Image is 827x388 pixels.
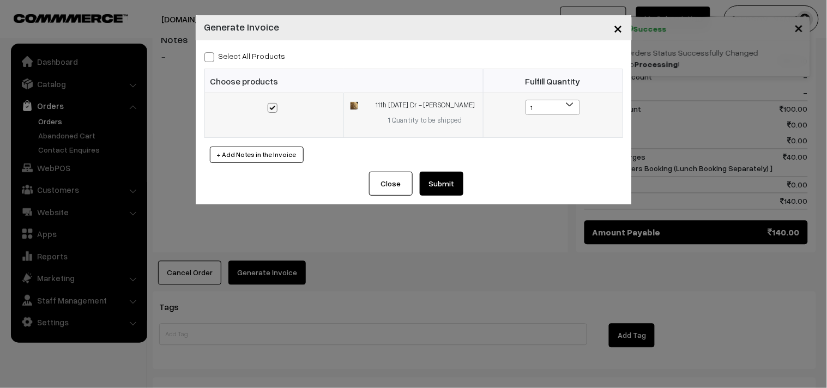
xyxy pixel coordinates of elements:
[210,147,304,163] button: + Add Notes in the Invoice
[369,172,413,196] button: Close
[375,100,476,111] div: 11th [DATE] Dr - [PERSON_NAME]
[375,115,476,126] div: 1 Quantity to be shipped
[351,102,358,109] img: 17573117947295Wheat-Puttu4.jpg
[526,100,579,116] span: 1
[420,172,463,196] button: Submit
[204,50,286,62] label: Select all Products
[204,20,280,34] h4: Generate Invoice
[614,17,623,38] span: ×
[605,11,632,45] button: Close
[483,69,623,93] th: Fulfill Quantity
[204,69,483,93] th: Choose products
[526,100,580,115] span: 1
